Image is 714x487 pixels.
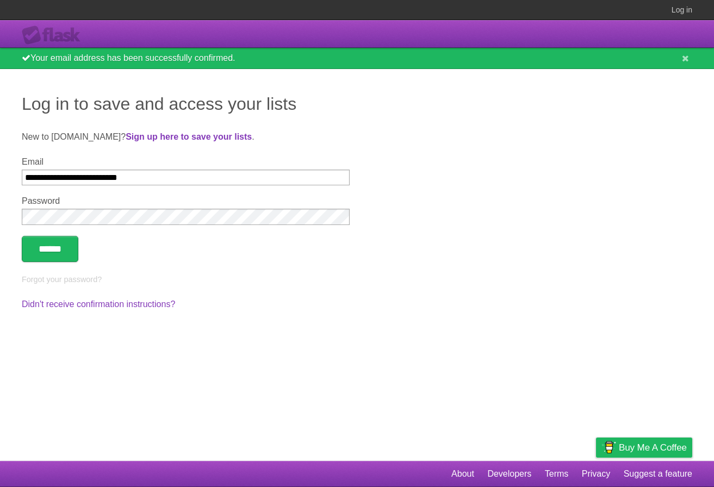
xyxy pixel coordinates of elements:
[126,132,252,141] a: Sign up here to save your lists
[619,438,687,457] span: Buy me a coffee
[22,196,350,206] label: Password
[22,130,692,143] p: New to [DOMAIN_NAME]? .
[582,464,610,484] a: Privacy
[22,26,87,45] div: Flask
[596,438,692,458] a: Buy me a coffee
[451,464,474,484] a: About
[487,464,531,484] a: Developers
[601,438,616,457] img: Buy me a coffee
[22,91,692,117] h1: Log in to save and access your lists
[22,157,350,167] label: Email
[22,299,175,309] a: Didn't receive confirmation instructions?
[624,464,692,484] a: Suggest a feature
[545,464,569,484] a: Terms
[22,275,102,284] a: Forgot your password?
